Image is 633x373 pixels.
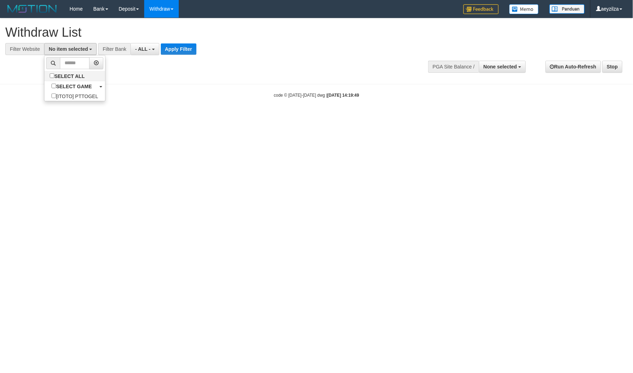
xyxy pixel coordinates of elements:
[51,94,56,98] input: [ITOTO] PTTOGEL
[546,61,601,73] a: Run Auto-Refresh
[5,4,59,14] img: MOTION_logo.png
[463,4,499,14] img: Feedback.jpg
[50,73,54,78] input: SELECT ALL
[5,25,415,40] h1: Withdraw List
[49,46,88,52] span: No item selected
[479,61,526,73] button: None selected
[56,84,92,89] b: SELECT GAME
[428,61,479,73] div: PGA Site Balance /
[483,64,517,70] span: None selected
[327,93,359,98] strong: [DATE] 14:19:49
[44,91,105,101] label: [ITOTO] PTTOGEL
[44,71,92,81] label: SELECT ALL
[44,81,105,91] a: SELECT GAME
[135,46,151,52] span: - ALL -
[130,43,159,55] button: - ALL -
[44,43,97,55] button: No item selected
[161,43,196,55] button: Apply Filter
[51,84,56,88] input: SELECT GAME
[549,4,585,14] img: panduan.png
[274,93,359,98] small: code © [DATE]-[DATE] dwg |
[602,61,622,73] a: Stop
[509,4,539,14] img: Button%20Memo.svg
[98,43,130,55] div: Filter Bank
[5,43,44,55] div: Filter Website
